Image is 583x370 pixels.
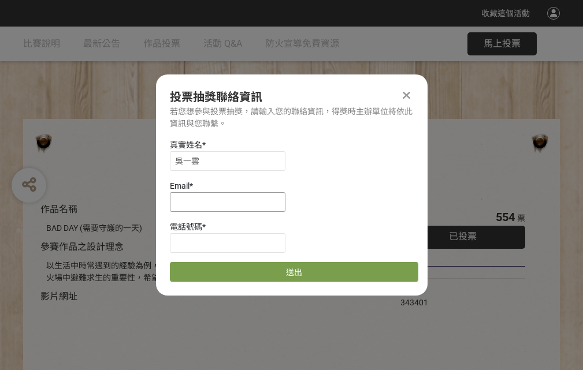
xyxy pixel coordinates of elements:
[170,106,414,130] div: 若您想參與投票抽獎，請輸入您的聯絡資訊，得獎時主辦單位將依此資訊與您聯繫。
[40,241,124,252] span: 參賽作品之設計理念
[46,260,366,284] div: 以生活中時常遇到的經驗為例，透過對比的方式宣傳住宅用火災警報器、家庭逃生計畫及火場中避難求生的重要性，希望透過趣味的短影音讓更多人認識到更多的防火觀念。
[170,88,414,106] div: 投票抽獎聯絡資訊
[170,222,202,231] span: 電話號碼
[40,291,77,302] span: 影片網址
[46,222,366,234] div: BAD DAY (需要守護的一天)
[143,27,180,61] a: 作品投票
[517,214,525,223] span: 票
[170,262,418,282] button: 送出
[40,204,77,215] span: 作品名稱
[481,9,530,18] span: 收藏這個活動
[484,38,521,49] span: 馬上投票
[23,38,60,49] span: 比賽說明
[203,27,242,61] a: 活動 Q&A
[143,38,180,49] span: 作品投票
[265,27,339,61] a: 防火宣導免費資源
[449,231,477,242] span: 已投票
[170,181,190,190] span: Email
[170,140,202,150] span: 真實姓名
[496,210,515,224] span: 554
[23,27,60,61] a: 比賽說明
[83,38,120,49] span: 最新公告
[431,285,489,296] iframe: Facebook Share
[265,38,339,49] span: 防火宣導免費資源
[203,38,242,49] span: 活動 Q&A
[83,27,120,61] a: 最新公告
[467,32,537,55] button: 馬上投票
